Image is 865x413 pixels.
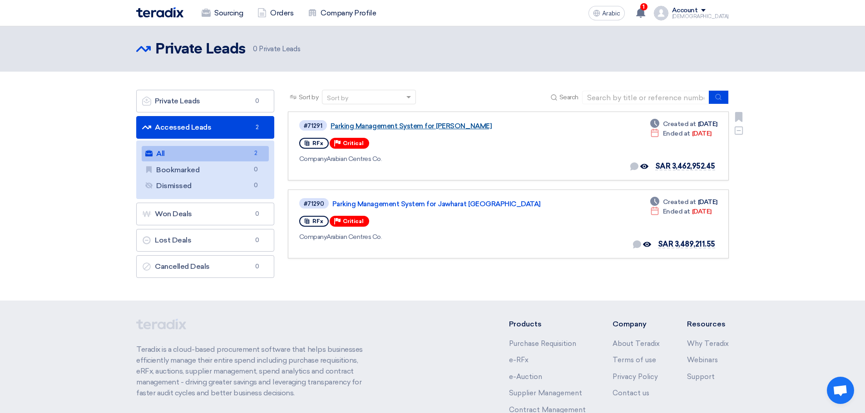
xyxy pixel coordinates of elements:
input: Search by title or reference number [582,91,709,104]
font: 2 [256,124,259,131]
img: profile_test.png [654,6,668,20]
a: Cancelled Deals0 [136,255,274,278]
font: Sourcing [214,9,243,17]
font: Arabian Centres Co. [326,155,382,163]
font: Lost Deals [155,236,191,244]
a: Why Teradix [687,340,729,348]
font: Bookmarked [156,165,199,174]
font: Private Leads [155,97,200,105]
a: Orders [250,3,301,23]
font: [DATE] [698,120,717,128]
a: e-Auction [509,373,542,381]
div: Open chat [827,377,854,404]
font: [DATE] [698,198,717,206]
font: Created at [663,198,696,206]
a: Purchase Requisition [509,340,576,348]
font: Private Leads [155,42,246,57]
font: [DEMOGRAPHIC_DATA] [672,14,729,19]
font: Teradix is ​​a cloud-based procurement software that helps businesses efficiently manage their en... [136,345,363,397]
font: 0 [255,210,259,217]
a: About Teradix [613,340,660,348]
font: Private Leads [259,45,300,53]
font: SAR 3,489,211.55 [658,240,715,248]
font: [DATE] [692,130,712,137]
font: Dismissed [156,181,192,190]
font: Company [299,155,327,163]
a: e-RFx [509,356,529,364]
font: RFx [312,140,323,146]
font: Won Deals [155,209,192,218]
font: Sort by [299,93,319,101]
font: 0 [255,263,259,270]
font: Company [299,233,327,241]
font: Accessed Leads [155,123,211,131]
font: #71291 [304,122,322,129]
font: Account [672,6,698,14]
a: Accessed Leads2 [136,116,274,139]
a: Parking Management System for [PERSON_NAME] [331,122,558,130]
font: 0 [254,166,258,173]
font: 0 [254,182,258,189]
font: Company [613,320,647,328]
a: Parking Management System for Jawharat [GEOGRAPHIC_DATA] [332,200,559,208]
font: All [156,149,165,158]
font: Resources [687,320,726,328]
font: Cancelled Deals [155,262,210,271]
font: 1 [643,4,645,10]
font: Arabian Centres Co. [326,233,382,241]
a: Private Leads0 [136,90,274,112]
font: 0 [255,97,259,104]
a: Won Deals0 [136,203,274,225]
font: Parking Management System for Jawharat [GEOGRAPHIC_DATA] [332,200,541,208]
font: Arabic [602,10,620,17]
a: Contact us [613,389,649,397]
img: Teradix logo [136,7,183,18]
font: SAR 3,462,952.45 [655,162,715,170]
font: Search [559,93,578,101]
a: Lost Deals0 [136,229,274,252]
font: RFx [312,218,323,224]
font: Critical [343,140,364,146]
button: Arabic [588,6,625,20]
font: 0 [253,45,257,53]
a: Webinars [687,356,718,364]
font: Products [509,320,542,328]
font: Company Profile [321,9,376,17]
font: Created at [663,120,696,128]
font: 0 [255,237,259,243]
font: Orders [270,9,293,17]
a: Sourcing [194,3,250,23]
a: Supplier Management [509,389,582,397]
font: Ended at [663,130,690,137]
a: Terms of use [613,356,656,364]
font: [DATE] [692,208,712,215]
font: Parking Management System for [PERSON_NAME] [331,122,492,130]
font: Sort by [327,94,348,102]
a: Support [687,373,715,381]
font: Critical [343,218,364,224]
font: 2 [254,150,257,156]
font: Ended at [663,208,690,215]
font: #71290 [304,200,324,207]
a: Privacy Policy [613,373,658,381]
